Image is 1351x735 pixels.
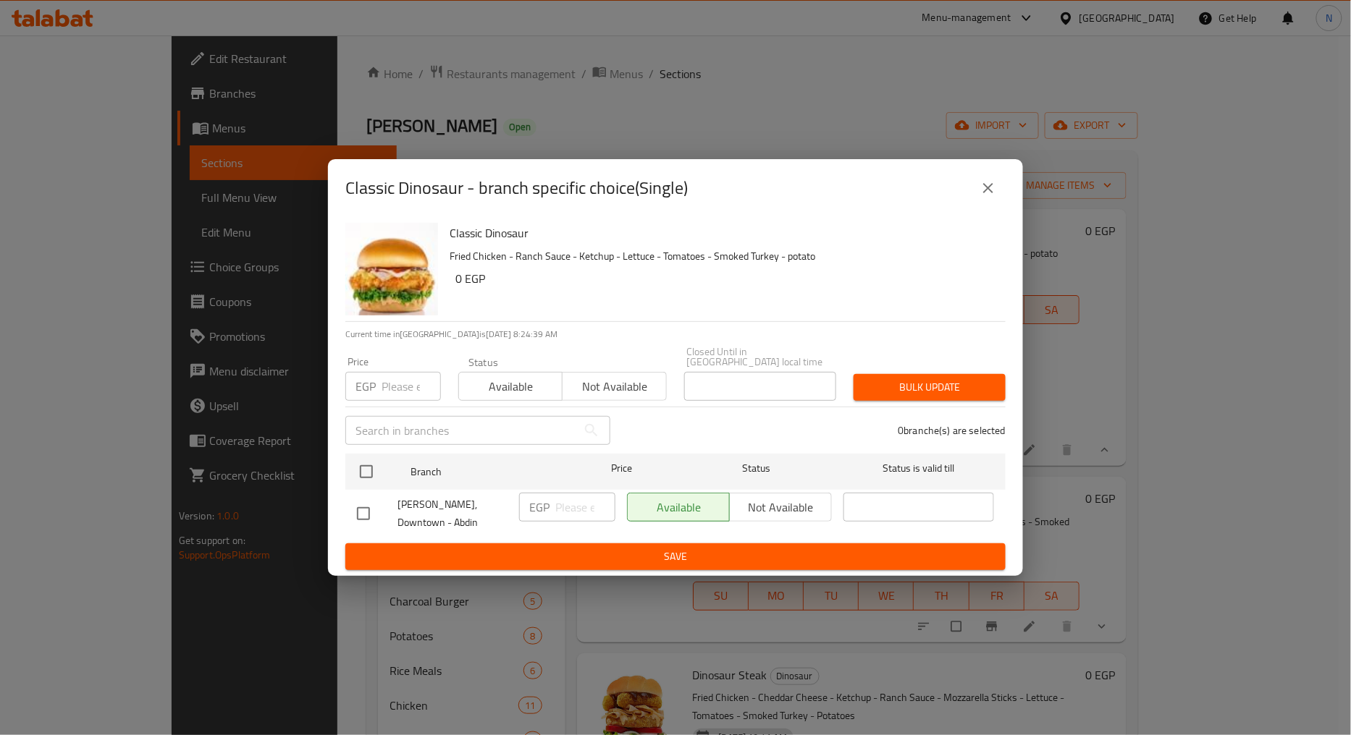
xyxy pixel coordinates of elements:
span: Bulk update [865,378,994,396]
img: Classic Dinosaur [345,223,438,315]
span: Price [573,459,670,477]
button: close [971,171,1006,205]
button: Available [458,372,563,401]
span: [PERSON_NAME], Downtown - Abdin [397,496,508,532]
p: Fried Chicken - Ranch Sauce - Ketchup - Lettuce - Tomatoes - Smoked Turkey - potato [450,247,994,265]
h6: 0 EGP [455,268,994,289]
p: 0 branche(s) are selected [898,423,1006,438]
span: Status [681,459,832,477]
button: Not available [562,372,666,401]
button: Bulk update [854,374,1006,401]
p: EGP [529,498,550,516]
h2: Classic Dinosaur - branch specific choice(Single) [345,177,688,200]
span: Not available [568,376,660,397]
span: Status is valid till [843,459,994,477]
input: Please enter price [382,372,441,401]
span: Save [357,548,994,566]
h6: Classic Dinosaur [450,223,994,243]
button: Save [345,543,1006,570]
p: Current time in [GEOGRAPHIC_DATA] is [DATE] 8:24:39 AM [345,328,1006,341]
input: Please enter price [555,493,615,522]
span: Available [465,376,557,397]
input: Search in branches [345,416,577,445]
p: EGP [355,378,376,395]
span: Branch [411,463,562,481]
